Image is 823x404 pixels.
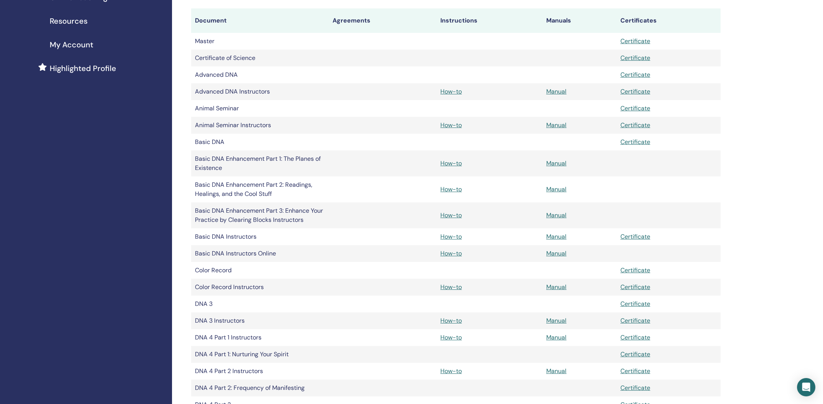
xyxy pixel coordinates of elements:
[191,83,329,100] td: Advanced DNA Instructors
[620,71,650,79] a: Certificate
[546,283,567,291] a: Manual
[546,233,567,241] a: Manual
[546,159,567,167] a: Manual
[546,87,567,95] a: Manual
[191,66,329,83] td: Advanced DNA
[620,300,650,308] a: Certificate
[191,33,329,50] td: Master
[191,346,329,363] td: DNA 4 Part 1: Nurturing Your Spirit
[191,50,329,66] td: Certificate of Science
[546,249,567,257] a: Manual
[546,211,567,219] a: Manual
[191,329,329,346] td: DNA 4 Part 1 Instructors
[191,228,329,245] td: Basic DNA Instructors
[546,185,567,193] a: Manual
[191,176,329,202] td: Basic DNA Enhancement Part 2: Readings, Healings, and the Cool Stuff
[440,159,462,167] a: How-to
[546,367,567,375] a: Manual
[440,367,462,375] a: How-to
[440,283,462,291] a: How-to
[50,39,93,50] span: My Account
[620,367,650,375] a: Certificate
[191,245,329,262] td: Basic DNA Instructors Online
[620,104,650,112] a: Certificate
[440,121,462,129] a: How-to
[329,8,437,33] th: Agreements
[620,350,650,358] a: Certificate
[440,87,462,95] a: How-to
[50,15,88,27] span: Resources
[440,185,462,193] a: How-to
[191,296,329,312] td: DNA 3
[546,317,567,325] a: Manual
[440,233,462,241] a: How-to
[546,121,567,129] a: Manual
[620,138,650,146] a: Certificate
[191,100,329,117] td: Animal Seminar
[620,37,650,45] a: Certificate
[620,283,650,291] a: Certificate
[191,279,329,296] td: Color Record Instructors
[191,363,329,380] td: DNA 4 Part 2 Instructors
[546,333,567,341] a: Manual
[437,8,542,33] th: Instructions
[191,202,329,228] td: Basic DNA Enhancement Part 3: Enhance Your Practice by Clearing Blocks Instructors
[620,266,650,274] a: Certificate
[440,333,462,341] a: How-to
[440,249,462,257] a: How-to
[620,54,650,62] a: Certificate
[797,378,815,396] div: Open Intercom Messenger
[191,312,329,329] td: DNA 3 Instructors
[191,8,329,33] th: Document
[440,317,462,325] a: How-to
[191,150,329,176] td: Basic DNA Enhancement Part 1: The Planes of Existence
[620,384,650,392] a: Certificate
[620,233,650,241] a: Certificate
[620,333,650,341] a: Certificate
[440,211,462,219] a: How-to
[191,134,329,150] td: Basic DNA
[191,117,329,134] td: Animal Seminar Instructors
[191,262,329,279] td: Color Record
[617,8,721,33] th: Certificates
[542,8,617,33] th: Manuals
[620,121,650,129] a: Certificate
[620,317,650,325] a: Certificate
[191,380,329,396] td: DNA 4 Part 2: Frequency of Manifesting
[50,63,116,74] span: Highlighted Profile
[620,87,650,95] a: Certificate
